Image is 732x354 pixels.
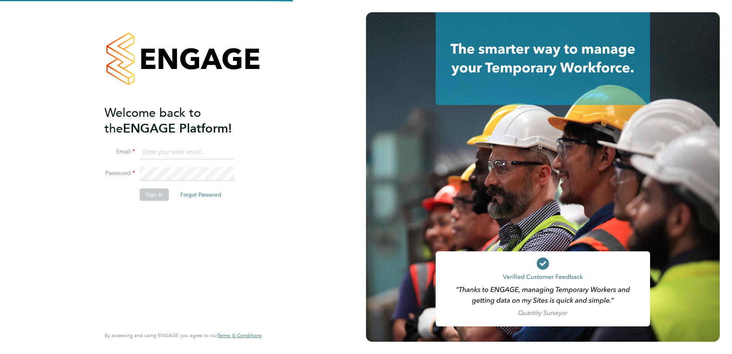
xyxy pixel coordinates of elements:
[105,105,201,136] span: Welcome back to the
[105,169,135,177] label: Password
[174,188,227,201] button: Forgot Password
[105,332,261,339] span: By accessing and using ENGAGE you agree to our
[105,105,254,136] h2: ENGAGE Platform!
[217,333,261,339] a: Terms & Conditions
[105,148,135,156] label: Email
[140,146,234,159] input: Enter your work email...
[140,188,169,201] button: Sign In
